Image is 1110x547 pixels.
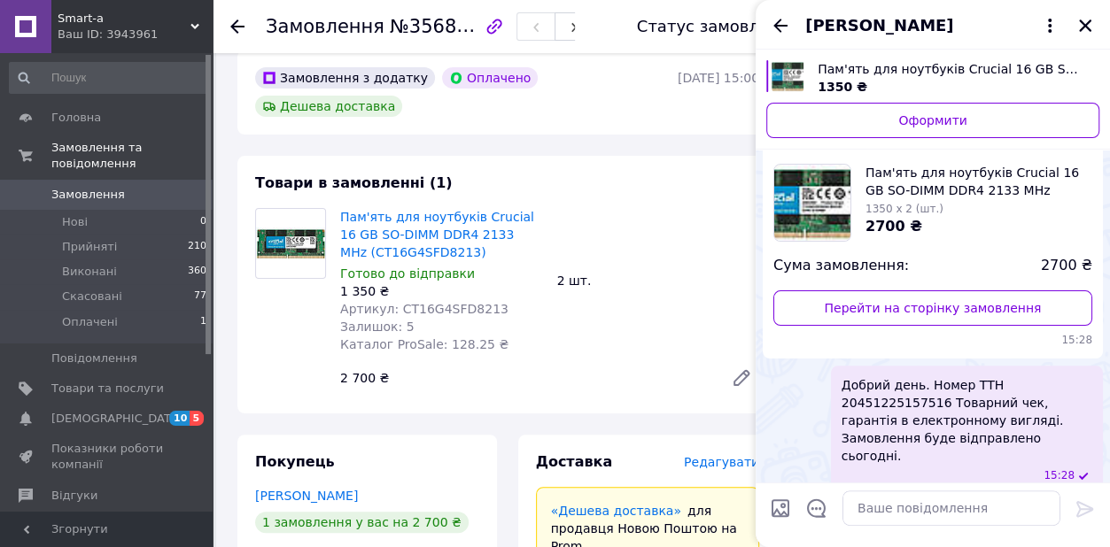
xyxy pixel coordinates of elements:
[266,16,384,37] span: Замовлення
[1041,256,1092,276] span: 2700 ₴
[773,256,909,276] span: Сума замовлення:
[255,512,469,533] div: 1 замовлення у вас на 2 700 ₴
[188,239,206,255] span: 210
[194,289,206,304] span: 77
[805,497,828,520] button: Відкрити шаблони відповідей
[62,264,117,280] span: Виконані
[536,453,613,470] span: Доставка
[766,103,1099,138] a: Оформити
[550,268,767,293] div: 2 шт.
[333,366,717,390] div: 2 700 ₴
[865,218,922,235] span: 2700 ₴
[340,320,415,334] span: Залишок: 5
[637,18,800,35] div: Статус замовлення
[190,411,204,426] span: 5
[255,174,453,191] span: Товари в замовленні (1)
[774,165,850,241] img: 5714584009_w100_h100_pamyat-dlya-noutbukov.jpg
[51,441,164,473] span: Показники роботи компанії
[255,96,402,117] div: Дешева доставка
[805,14,1060,37] button: [PERSON_NAME]
[724,360,759,396] a: Редагувати
[1044,468,1075,483] span: 15:28 12.08.2025
[818,80,867,94] span: 1350 ₴
[1075,15,1096,36] button: Закрити
[51,411,182,427] span: [DEMOGRAPHIC_DATA]
[51,488,97,504] span: Відгуки
[200,314,206,330] span: 1
[442,67,538,89] div: Оплачено
[51,187,125,203] span: Замовлення
[340,282,543,300] div: 1 350 ₴
[684,455,759,469] span: Редагувати
[51,351,137,366] span: Повідомлення
[51,140,213,172] span: Замовлення та повідомлення
[62,214,88,230] span: Нові
[62,314,118,330] span: Оплачені
[9,62,208,94] input: Пошук
[773,333,1092,348] span: 15:28 12.08.2025
[62,239,117,255] span: Прийняті
[256,227,325,259] img: Пам'ять для ноутбуків Crucial 16 GB SO-DIMM DDR4 2133 MHz (CT16G4SFD8213)
[51,110,101,126] span: Головна
[340,266,475,281] span: Готово до відправки
[770,15,791,36] button: Назад
[865,164,1092,199] span: Пам'ять для ноутбуків Crucial 16 GB SO-DIMM DDR4 2133 MHz (CT16G4SFD8213)
[390,15,516,37] span: №356890143
[58,11,190,27] span: Smart-a
[188,264,206,280] span: 360
[255,67,435,89] div: Замовлення з додатку
[678,71,759,85] time: [DATE] 15:00
[340,337,508,351] span: Каталог ProSale: 128.25 ₴
[842,376,1092,465] span: Добрий день. Номер ТТН 20451225157516 Товарний чек, гарантія в електронному вигляді. Замовлення б...
[772,60,803,92] img: 5714584009_w640_h640_pamyat-dlya-noutbukov.jpg
[51,381,164,397] span: Товари та послуги
[340,210,534,259] a: Пам'ять для ноутбуків Crucial 16 GB SO-DIMM DDR4 2133 MHz (CT16G4SFD8213)
[255,453,335,470] span: Покупець
[340,302,508,316] span: Артикул: CT16G4SFD8213
[230,18,245,35] div: Повернутися назад
[865,203,943,215] span: 1350 x 2 (шт.)
[773,290,1092,326] a: Перейти на сторінку замовлення
[766,60,1099,96] a: Переглянути товар
[805,14,953,37] span: [PERSON_NAME]
[200,214,206,230] span: 0
[169,411,190,426] span: 10
[58,27,213,42] div: Ваш ID: 3943961
[255,489,358,503] a: [PERSON_NAME]
[62,289,122,304] span: Скасовані
[818,60,1085,78] span: Пам'ять для ноутбуків Crucial 16 GB SO-DIMM DDR4 2133 MHz (CT16G4SFD8213)
[551,504,681,518] a: «Дешева доставка»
